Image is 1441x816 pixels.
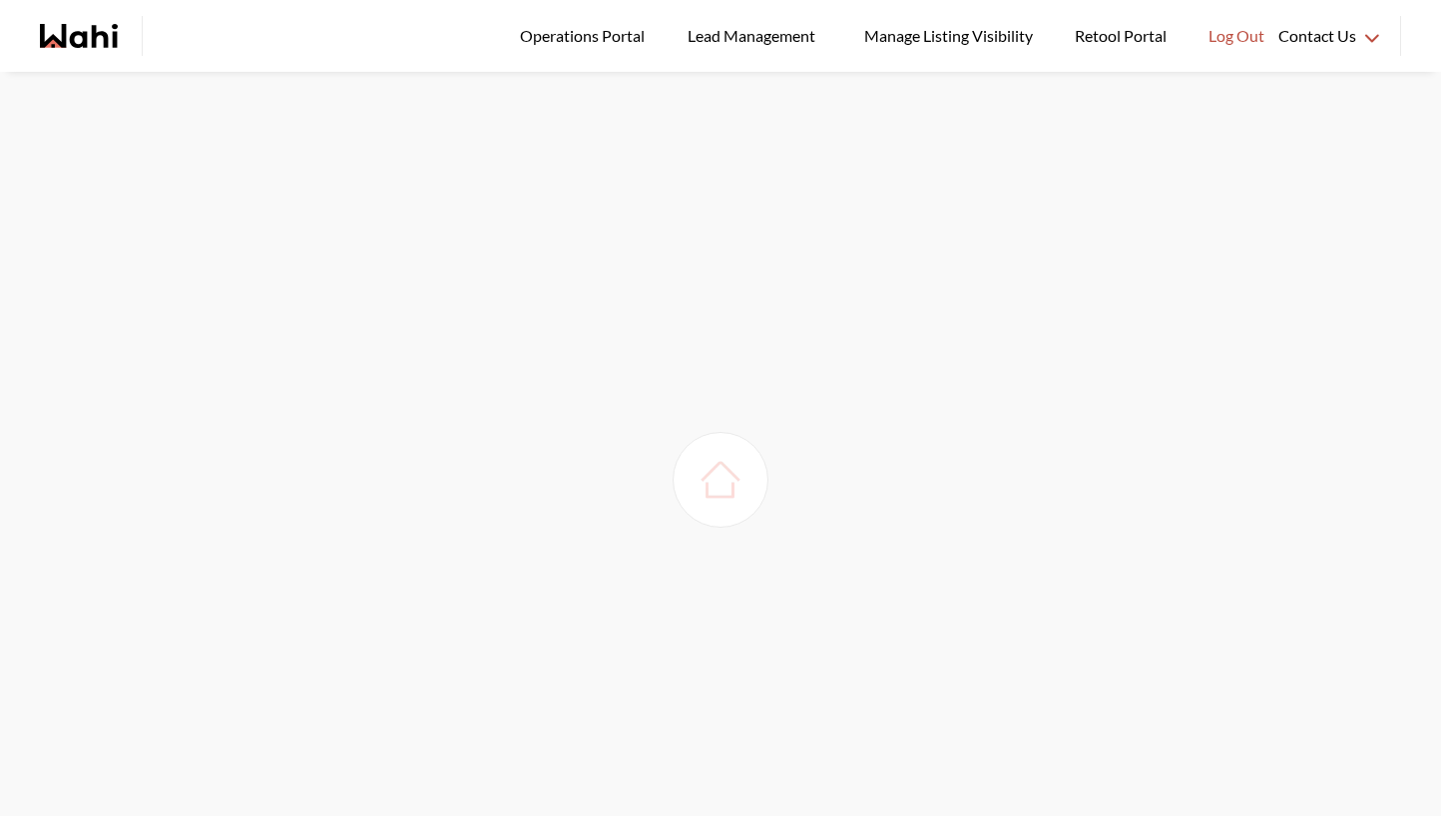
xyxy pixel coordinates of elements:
img: loading house image [693,452,748,508]
span: Operations Portal [520,23,652,49]
span: Manage Listing Visibility [858,23,1039,49]
span: Log Out [1208,23,1264,49]
span: Retool Portal [1075,23,1173,49]
a: Wahi homepage [40,24,118,48]
span: Lead Management [688,23,822,49]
